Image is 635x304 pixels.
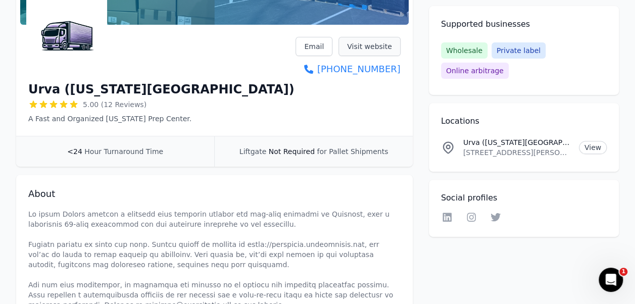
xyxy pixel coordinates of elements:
[492,42,546,59] span: Private label
[28,81,295,97] h1: Urva ([US_STATE][GEOGRAPHIC_DATA])
[441,42,487,59] span: Wholesale
[599,268,623,292] iframe: Intercom live chat
[441,192,607,204] h2: Social profiles
[239,147,266,156] span: Liftgate
[338,37,401,56] a: Visit website
[28,114,295,124] p: A Fast and Organized [US_STATE] Prep Center.
[441,63,509,79] span: Online arbitrage
[296,37,332,56] a: Email
[296,62,400,76] a: [PHONE_NUMBER]
[441,18,607,30] h2: Supported businesses
[463,147,571,158] p: [STREET_ADDRESS][PERSON_NAME]
[269,147,315,156] span: Not Required
[28,187,401,201] h2: About
[67,147,82,156] span: <24
[579,141,607,154] a: View
[317,147,388,156] span: for Pallet Shipments
[463,137,571,147] p: Urva ([US_STATE][GEOGRAPHIC_DATA]) Location
[83,99,146,110] span: 5.00 (12 Reviews)
[619,268,627,276] span: 1
[441,115,607,127] h2: Locations
[84,147,163,156] span: Hour Turnaround Time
